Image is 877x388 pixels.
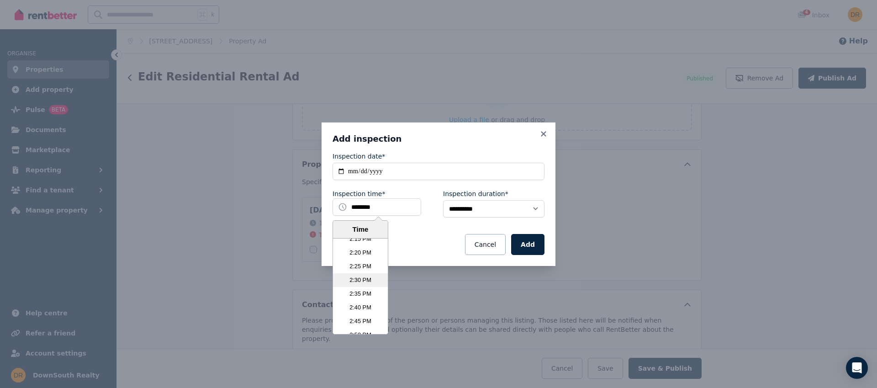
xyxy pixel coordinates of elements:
h3: Add inspection [333,133,544,144]
li: 2:15 PM [333,232,388,246]
li: 2:50 PM [333,328,388,342]
li: 2:20 PM [333,246,388,260]
li: 2:45 PM [333,314,388,328]
label: Inspection duration* [443,189,508,198]
li: 2:25 PM [333,260,388,273]
li: 2:40 PM [333,301,388,314]
li: 2:35 PM [333,287,388,301]
div: Open Intercom Messenger [846,357,868,379]
li: 2:30 PM [333,273,388,287]
div: Time [335,224,386,235]
ul: Time [333,239,388,334]
label: Inspection date* [333,152,385,161]
button: Add [511,234,544,255]
label: Inspection time* [333,189,385,198]
button: Cancel [465,234,506,255]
